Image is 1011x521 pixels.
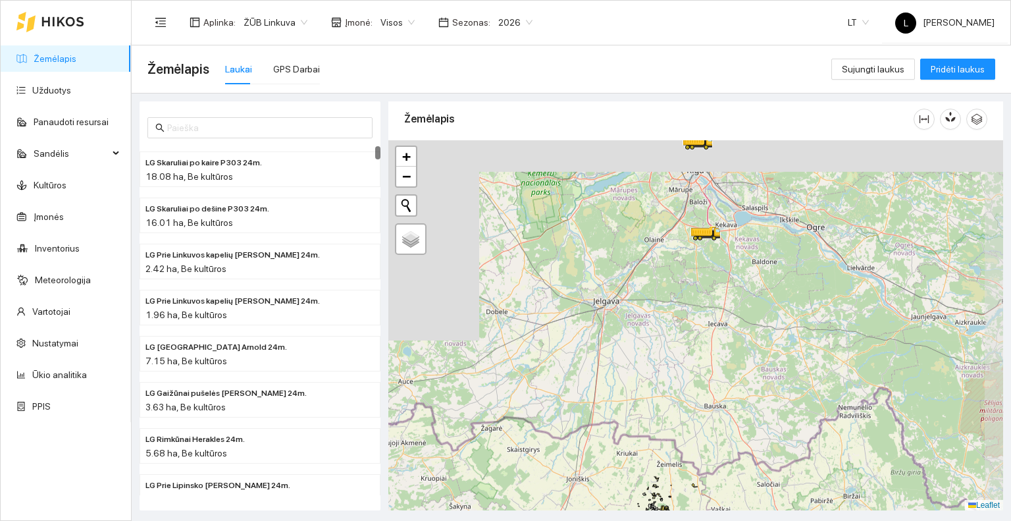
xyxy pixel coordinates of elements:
[167,121,365,135] input: Paieška
[145,203,269,215] span: LG Skaruliai po dešine P303 24m.
[331,17,342,28] span: shop
[402,148,411,165] span: +
[914,114,934,124] span: column-width
[145,217,233,228] span: 16.01 ha, Be kultūros
[831,64,915,74] a: Sujungti laukus
[831,59,915,80] button: Sujungti laukus
[145,295,320,308] span: LG Prie Linkuvos kapelių Herakles 24m.
[145,356,227,366] span: 7.15 ha, Be kultūros
[345,15,373,30] span: Įmonė :
[32,338,78,348] a: Nustatymai
[145,341,287,354] span: LG Tričių piliakalnis Arnold 24m.
[155,123,165,132] span: search
[34,180,66,190] a: Kultūros
[203,15,236,30] span: Aplinka :
[145,494,226,505] span: 2.69 ha, Be kultūros
[842,62,904,76] span: Sujungti laukus
[404,100,914,138] div: Žemėlapis
[35,243,80,254] a: Inventorius
[244,13,307,32] span: ŽŪB Linkuva
[145,157,262,169] span: LG Skaruliai po kaire P303 24m.
[32,370,87,380] a: Ūkio analitika
[895,17,995,28] span: [PERSON_NAME]
[32,85,71,96] a: Užduotys
[145,171,233,182] span: 18.08 ha, Be kultūros
[920,59,995,80] button: Pridėti laukus
[145,480,290,492] span: LG Prie Lipinsko Herakles 24m.
[396,167,416,186] a: Zoom out
[34,211,64,222] a: Įmonės
[147,9,174,36] button: menu-fold
[35,275,91,285] a: Meteorologija
[34,117,109,127] a: Panaudoti resursai
[396,225,425,254] a: Layers
[190,17,200,28] span: layout
[145,402,226,412] span: 3.63 ha, Be kultūros
[914,109,935,130] button: column-width
[145,433,245,446] span: LG Rimkūnai Herakles 24m.
[273,62,320,76] div: GPS Darbai
[402,168,411,184] span: −
[145,249,320,261] span: LG Prie Linkuvos kapelių Herakles 24m.
[34,53,76,64] a: Žemėlapis
[145,263,226,274] span: 2.42 ha, Be kultūros
[155,16,167,28] span: menu-fold
[380,13,415,32] span: Visos
[920,64,995,74] a: Pridėti laukus
[396,147,416,167] a: Zoom in
[32,306,70,317] a: Vartotojai
[848,13,869,32] span: LT
[904,13,908,34] span: L
[145,387,307,400] span: LG Gaižūnai pušelės Herakles 24m.
[931,62,985,76] span: Pridėti laukus
[452,15,490,30] span: Sezonas :
[145,310,227,320] span: 1.96 ha, Be kultūros
[498,13,532,32] span: 2026
[32,401,51,412] a: PPIS
[396,196,416,215] button: Initiate a new search
[145,448,227,458] span: 5.68 ha, Be kultūros
[34,140,109,167] span: Sandėlis
[147,59,209,80] span: Žemėlapis
[968,501,1000,510] a: Leaflet
[438,17,449,28] span: calendar
[225,62,252,76] div: Laukai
